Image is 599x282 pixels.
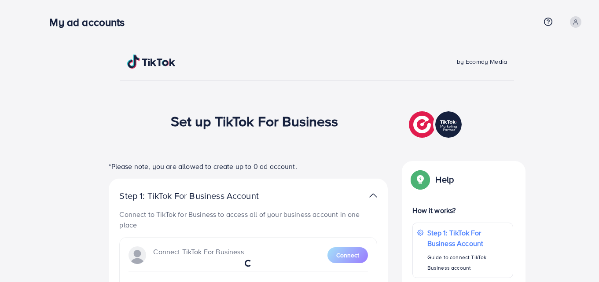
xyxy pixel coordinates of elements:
p: Step 1: TikTok For Business Account [427,227,508,249]
h1: Set up TikTok For Business [171,113,338,129]
h3: My ad accounts [49,16,132,29]
p: How it works? [412,205,513,216]
img: TikTok partner [409,109,464,140]
img: Popup guide [412,172,428,187]
p: Help [435,174,454,185]
p: *Please note, you are allowed to create up to 0 ad account. [109,161,388,172]
span: by Ecomdy Media [457,57,507,66]
p: Step 1: TikTok For Business Account [119,190,287,201]
img: TikTok [127,55,176,69]
img: TikTok partner [369,189,377,202]
p: Guide to connect TikTok Business account [427,252,508,273]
